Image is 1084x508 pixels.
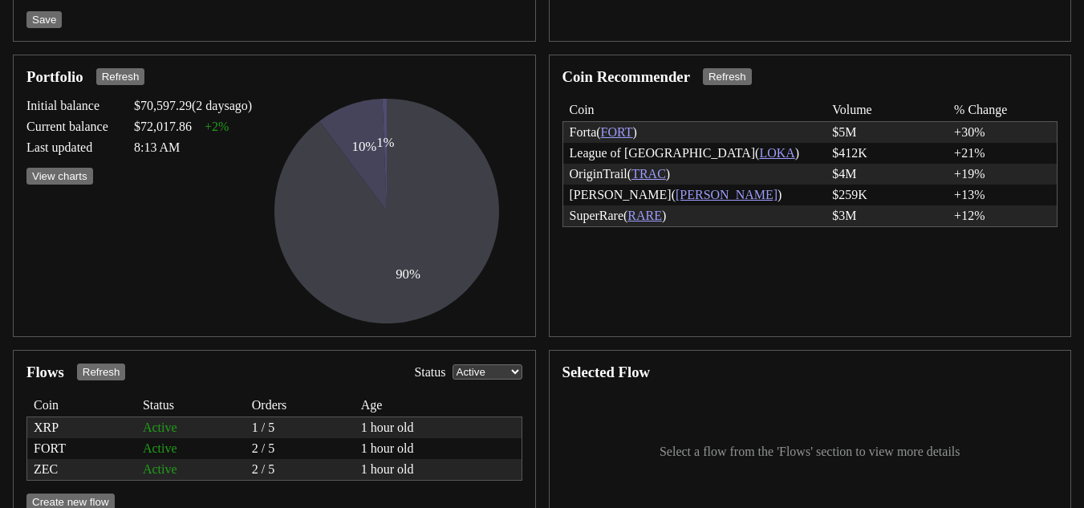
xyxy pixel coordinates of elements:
[252,398,348,412] span: Orders
[570,125,807,140] div: Forta ( )
[77,364,126,380] button: Refresh
[954,146,1050,161] div: +21%
[26,11,62,28] button: Save
[26,120,115,134] span: Current balance
[376,135,394,150] text: 1 %
[143,421,239,435] div: Active
[361,398,489,412] span: Age
[570,146,807,161] div: League of [GEOGRAPHIC_DATA] ( )
[954,103,1050,117] span: % Change
[143,462,239,477] div: Active
[954,125,1050,140] div: +30%
[954,188,1050,202] div: +13%
[96,68,145,85] button: Refresh
[631,167,666,181] a: TRAC
[562,364,651,381] h3: Selected Flow
[26,364,64,381] h3: Flows
[832,188,928,202] div: $259K
[26,140,115,155] span: Last updated
[676,188,777,201] a: [PERSON_NAME]
[832,167,928,181] div: $4M
[832,146,928,161] div: $412K
[361,441,489,456] div: 1 hour old
[26,168,93,185] button: View charts
[570,188,807,202] div: [PERSON_NAME] ( )
[954,167,1050,181] div: +19%
[570,103,807,117] span: Coin
[759,146,794,160] a: LOKA
[34,462,130,477] div: ZEC
[143,441,239,456] div: Active
[134,120,192,134] span: $72,017.86
[361,462,489,477] div: 1 hour old
[832,125,928,140] div: $5M
[570,167,807,181] div: OriginTrail ( )
[361,421,489,435] div: 1 hour old
[143,398,239,412] span: Status
[703,68,752,85] button: Refresh
[252,462,348,477] div: 2 / 5
[134,140,252,155] div: 8:13 AM
[352,139,377,154] text: 10 %
[832,103,928,117] span: Volume
[954,209,1050,223] div: +12%
[414,365,445,380] span: Status
[562,68,690,86] h3: Coin Recommender
[134,99,252,113] div: $70,597.29 ( 2 days ago)
[26,99,115,113] span: Initial balance
[832,209,928,223] div: $3M
[34,421,130,435] div: XRP
[205,120,229,134] span: +2%
[252,421,348,435] div: 1 / 5
[34,441,130,456] div: FORT
[26,68,83,86] h3: Portfolio
[570,209,807,223] div: SuperRare ( )
[627,209,662,222] a: RARE
[601,125,633,139] a: FORT
[252,441,348,456] div: 2 / 5
[396,266,420,281] text: 90 %
[34,398,130,412] span: Coin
